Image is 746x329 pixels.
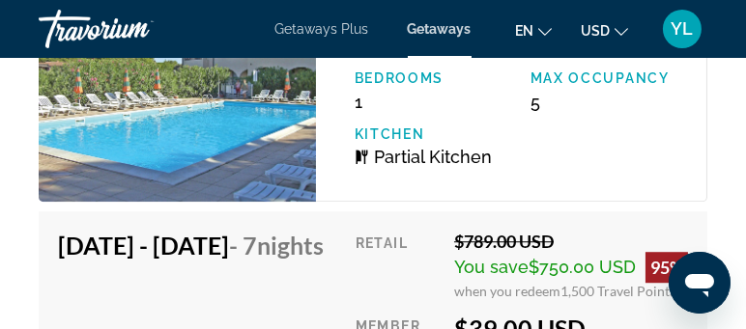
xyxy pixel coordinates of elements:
[581,23,610,39] span: USD
[515,16,552,44] button: Change language
[529,257,636,277] span: $750.00 USD
[669,252,731,314] iframe: Button to launch messaging window
[657,9,707,49] button: User Menu
[515,23,533,39] span: en
[408,21,472,37] a: Getaways
[355,126,511,142] p: Kitchen
[454,283,560,299] span: when you redeem
[581,16,628,44] button: Change currency
[454,231,688,252] div: $789.00 USD
[560,283,675,299] span: 1,500 Travel Points
[229,231,324,260] span: - 7
[355,92,362,112] span: 1
[454,257,529,277] span: You save
[374,147,492,167] span: Partial Kitchen
[58,231,324,260] h4: [DATE] - [DATE]
[355,70,511,86] p: Bedrooms
[531,92,540,112] span: 5
[646,252,688,283] div: 95%
[257,231,324,260] span: Nights
[39,4,232,54] a: Travorium
[356,231,440,299] div: Retail
[275,21,369,37] a: Getaways Plus
[672,19,694,39] span: YL
[531,70,687,86] p: Max Occupancy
